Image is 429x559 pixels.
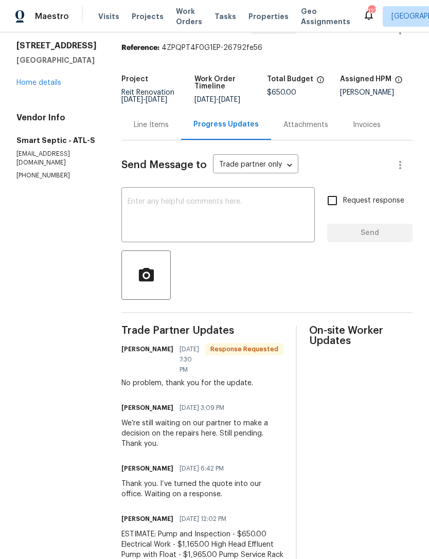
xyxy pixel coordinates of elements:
h6: [PERSON_NAME] [121,403,173,413]
span: Properties [248,11,289,22]
span: - [194,96,240,103]
span: Response Requested [206,344,282,354]
span: Reit Renovation [121,89,174,103]
span: Work Orders [176,6,202,27]
span: Visits [98,11,119,22]
span: On-site Worker Updates [309,326,413,346]
span: The total cost of line items that have been proposed by Opendoor. This sum includes line items th... [316,76,325,89]
span: [DATE] 7:30 PM [180,344,199,375]
h5: Total Budget [267,76,313,83]
div: Line Items [134,120,169,130]
span: [DATE] 3:09 PM [180,403,224,413]
span: $650.00 [267,89,296,96]
h5: Assigned HPM [340,76,391,83]
span: Geo Assignments [301,6,350,27]
span: Request response [343,195,404,206]
div: 127 [368,6,375,16]
p: [PHONE_NUMBER] [16,171,97,180]
span: [DATE] [194,96,216,103]
div: Thank you. I’ve turned the quote into our office. Waiting on a response. [121,479,283,499]
div: We’re still waiting on our partner to make a decision on the repairs here. Still pending. Thank you. [121,418,283,449]
h2: [STREET_ADDRESS] [16,41,97,51]
span: [DATE] 6:42 PM [180,463,224,474]
div: Progress Updates [193,119,259,130]
a: Home details [16,79,61,86]
div: [PERSON_NAME] [340,89,413,96]
h5: Work Order Timeline [194,76,267,90]
span: [DATE] 12:02 PM [180,514,226,524]
h6: [PERSON_NAME] [121,344,173,354]
span: [DATE] [219,96,240,103]
span: Trade Partner Updates [121,326,283,336]
h4: Vendor Info [16,113,97,123]
span: Tasks [214,13,236,20]
span: Maestro [35,11,69,22]
p: [EMAIL_ADDRESS][DOMAIN_NAME] [16,150,97,167]
b: Reference: [121,44,159,51]
span: Send Message to [121,160,207,170]
span: [DATE] [146,96,167,103]
h5: [GEOGRAPHIC_DATA] [16,55,97,65]
div: 4ZPQPT4F0G1EP-26792fe56 [121,43,413,53]
div: Attachments [283,120,328,130]
div: Invoices [353,120,381,130]
span: - [121,96,167,103]
span: [DATE] [121,96,143,103]
span: The hpm assigned to this work order. [395,76,403,89]
h6: [PERSON_NAME] [121,514,173,524]
div: No problem, thank you for the update. [121,378,283,388]
h6: [PERSON_NAME] [121,463,173,474]
div: Trade partner only [213,157,298,174]
span: Projects [132,11,164,22]
h5: Project [121,76,148,83]
h5: Smart Septic - ATL-S [16,135,97,146]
